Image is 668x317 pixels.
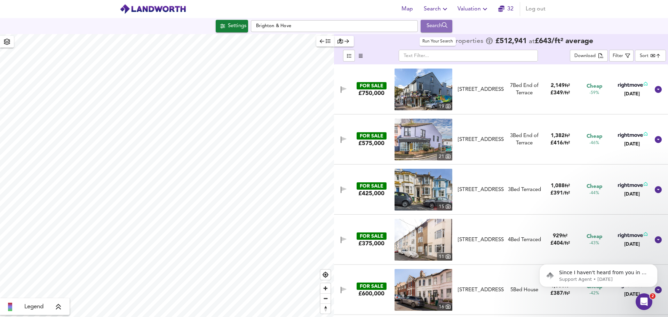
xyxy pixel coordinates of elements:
span: 2,149 [551,83,565,88]
div: 4 Bed Terraced [508,236,541,244]
div: St Martins Place, Brighton, BN2 [455,236,507,244]
input: Enter a location... [251,20,418,32]
span: Cheap [587,83,602,90]
a: property thumbnail 15 [395,169,452,211]
a: property thumbnail 19 [395,69,452,110]
div: split button [570,50,608,62]
span: 1,088 [551,183,565,189]
div: Roundhill Crescent, Brighton, BN2 3FR [455,286,507,294]
svg: Show Details [654,236,662,244]
span: / ft² [563,91,570,95]
div: 5 Bed House [510,286,538,294]
img: property thumbnail [395,69,452,110]
span: Reset bearing to north [320,304,331,314]
span: Cheap [587,133,602,140]
span: Zoom out [320,294,331,303]
span: £ 512,941 [495,38,527,45]
span: ft² [565,184,570,188]
div: Sort [640,53,649,59]
div: FOR SALE£425,000 property thumbnail 15 [STREET_ADDRESS]3Bed Terraced1,088ft²£391/ft²Cheap-44%[DATE] [334,165,668,215]
span: Legend [24,303,43,311]
button: Filter [609,50,634,62]
div: FOR SALE [357,283,387,290]
div: 7 Bed End of Terrace [507,82,542,97]
div: Normanton Street, Brighton, BN2 3AT [455,136,507,143]
div: £750,000 [358,89,384,97]
span: £ 404 [550,241,570,246]
button: Reset bearing to north [320,303,331,314]
div: Found 34 Propert ies [425,38,485,45]
span: 929 [553,233,562,239]
span: Log out [526,4,546,14]
a: property thumbnail 21 [395,119,452,160]
iframe: Intercom notifications message [529,249,668,298]
svg: Show Details [654,85,662,94]
div: 19 [437,103,452,110]
button: Find my location [320,270,331,280]
span: 1,382 [551,133,565,138]
button: Settings [216,20,248,32]
span: -44% [589,190,599,196]
span: ft² [565,134,570,138]
div: FOR SALE [357,232,387,240]
button: Search [421,2,452,16]
a: property thumbnail 16 [395,269,452,311]
div: Filter [613,52,623,60]
span: £ 349 [550,90,570,96]
svg: Show Details [654,185,662,194]
button: Zoom out [320,293,331,303]
button: Search [421,20,452,32]
div: [STREET_ADDRESS] [458,86,504,93]
div: Lewes Road, Brighton, BN2 3HZ [455,86,507,93]
div: [DATE] [617,191,647,198]
div: Settings [228,22,246,31]
span: £ 416 [550,141,570,146]
button: 32 [495,2,517,16]
div: FOR SALE [357,132,387,140]
span: 2 [650,293,655,299]
div: 11 [437,253,452,261]
div: FOR SALE£375,000 property thumbnail 11 [STREET_ADDRESS]4Bed Terraced929ft²£404/ft²Cheap-43%[DATE] [334,215,668,265]
div: [DATE] [617,141,647,148]
div: Click to configure Search Settings [216,20,248,32]
button: Valuation [455,2,492,16]
div: FOR SALE£575,000 property thumbnail 21 [STREET_ADDRESS]3Bed End of Terrace1,382ft²£416/ft²Cheap-4... [334,114,668,165]
div: [STREET_ADDRESS] [458,236,504,244]
div: 3 Bed Terraced [508,186,541,193]
div: FOR SALE£750,000 property thumbnail 19 [STREET_ADDRESS]7Bed End of Terrace2,149ft²£349/ft²Cheap-5... [334,64,668,114]
img: property thumbnail [395,219,452,261]
span: / ft² [563,241,570,246]
span: £ 391 [550,191,570,196]
a: 32 [498,4,514,14]
iframe: Intercom live chat [636,293,652,310]
div: £375,000 [358,240,384,247]
div: [STREET_ADDRESS] [458,186,504,193]
button: Download [570,50,608,62]
svg: Show Details [654,135,662,144]
span: Cheap [587,183,602,190]
input: Text Filter... [399,50,538,62]
button: Zoom in [320,283,331,293]
span: -43% [589,240,599,246]
div: £425,000 [358,190,384,197]
div: FOR SALE£600,000 property thumbnail 16 [STREET_ADDRESS]5Bed House1,550ft²£387/ft²Cheap-42%[DATE] [334,265,668,315]
div: [STREET_ADDRESS] [458,286,504,294]
span: ft² [562,234,567,238]
div: FOR SALE [357,82,387,89]
div: [DATE] [617,241,647,248]
span: Valuation [458,4,489,14]
span: Search [424,4,449,14]
div: Download [574,52,596,60]
a: property thumbnail 11 [395,219,452,261]
div: £600,000 [358,290,384,298]
div: [DATE] [617,90,647,97]
img: logo [120,4,186,14]
img: property thumbnail [395,169,452,211]
div: 3 Bed End of Terrace [507,132,542,147]
span: ft² [565,84,570,88]
button: Map [396,2,418,16]
span: / ft² [563,141,570,145]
